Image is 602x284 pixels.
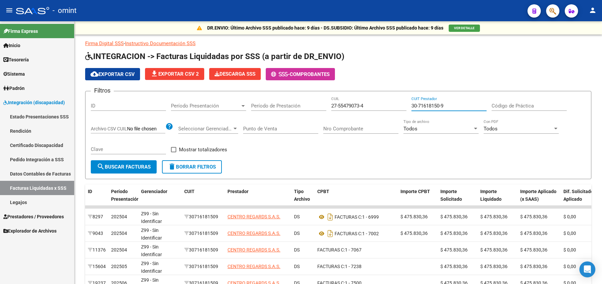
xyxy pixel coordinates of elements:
[108,184,138,214] datatable-header-cell: Período Presentación
[400,189,430,194] span: Importe CPBT
[294,264,300,269] span: DS
[335,231,362,236] span: FACTURAS C:
[168,164,216,170] span: Borrar Filtros
[579,261,595,277] div: Open Intercom Messenger
[150,71,199,77] span: Exportar CSV 2
[88,189,92,194] span: ID
[5,6,13,14] mat-icon: menu
[3,213,64,220] span: Prestadores / Proveedores
[88,213,106,221] div: 8297
[225,184,291,214] datatable-header-cell: Prestador
[317,263,395,270] div: 1 - 7238
[317,212,395,222] div: 1 - 6999
[589,6,597,14] mat-icon: person
[563,214,576,219] span: $ 0,00
[480,189,502,202] span: Importe Liquidado
[440,231,468,236] span: $ 475.830,36
[91,160,157,174] button: Buscar Facturas
[480,264,508,269] span: $ 475.830,36
[85,52,344,61] span: INTEGRACION -> Facturas Liquidadas por SSS (a partir de DR_ENVIO)
[88,230,106,237] div: 9043
[85,68,140,80] button: Exportar CSV
[335,214,362,220] span: FACTURAS C:
[91,126,127,131] span: Archivo CSV CUIL
[520,247,547,252] span: $ 475.830,36
[478,184,518,214] datatable-header-cell: Importe Liquidado
[138,184,182,214] datatable-header-cell: Gerenciador
[227,189,248,194] span: Prestador
[317,228,395,239] div: 1 - 7002
[520,189,556,202] span: Importe Aplicado (x SAAS)
[184,230,222,237] div: 30716181509
[271,71,290,77] span: -
[178,126,232,132] span: Seleccionar Gerenciador
[227,231,280,236] span: CENTRO REGARDS S.A.S.
[111,231,127,236] span: 202504
[520,231,547,236] span: $ 475.830,36
[317,264,345,269] span: FACTURAS C:
[88,263,106,270] div: 15604
[184,213,222,221] div: 30716181509
[563,247,576,252] span: $ 0,00
[85,184,108,214] datatable-header-cell: ID
[168,163,176,171] mat-icon: delete
[90,70,98,78] mat-icon: cloud_download
[400,231,428,236] span: $ 475.830,36
[125,40,196,46] a: Instructivo Documentación SSS
[480,214,508,219] span: $ 475.830,36
[88,246,106,254] div: 11376
[440,264,468,269] span: $ 475.830,36
[3,99,65,106] span: Integración (discapacidad)
[520,214,547,219] span: $ 475.830,36
[141,261,162,274] span: Z99 - Sin Identificar
[3,85,25,92] span: Padrón
[209,68,261,80] button: Descarga SSS
[207,24,443,32] p: DR.ENVIO: Último Archivo SSS publicado hace: 9 días - DS.SUBSIDIO: Último Archivo SSS publicado h...
[3,70,25,78] span: Sistema
[438,184,478,214] datatable-header-cell: Importe Solicitado
[400,214,428,219] span: $ 475.830,36
[403,126,417,132] span: Todos
[111,264,127,269] span: 202505
[97,164,151,170] span: Buscar Facturas
[215,71,255,77] span: Descarga SSS
[85,40,591,47] p: -
[290,71,330,77] span: Comprobantes
[145,68,204,80] button: Exportar CSV 2
[227,264,280,269] span: CENTRO REGARDS S.A.S.
[184,263,222,270] div: 30716181509
[150,70,158,78] mat-icon: file_download
[317,189,329,194] span: CPBT
[440,189,462,202] span: Importe Solicitado
[85,40,124,46] a: Firma Digital SSS
[141,228,162,241] span: Z99 - Sin Identificar
[90,71,135,77] span: Exportar CSV
[326,212,335,222] i: Descargar documento
[294,247,300,252] span: DS
[184,246,222,254] div: 30716181509
[398,184,438,214] datatable-header-cell: Importe CPBT
[294,214,300,219] span: DS
[111,247,127,252] span: 202504
[182,184,225,214] datatable-header-cell: CUIT
[165,122,173,130] mat-icon: help
[563,231,576,236] span: $ 0,00
[291,184,315,214] datatable-header-cell: Tipo Archivo
[317,246,395,254] div: 1 - 7067
[440,214,468,219] span: $ 475.830,36
[294,189,310,202] span: Tipo Archivo
[179,146,227,154] span: Mostrar totalizadores
[184,189,195,194] span: CUIT
[3,28,38,35] span: Firma Express
[520,264,547,269] span: $ 475.830,36
[480,231,508,236] span: $ 475.830,36
[171,103,240,109] span: Período Presentación
[227,247,280,252] span: CENTRO REGARDS S.A.S.
[3,56,29,63] span: Tesorería
[518,184,561,214] datatable-header-cell: Importe Aplicado (x SAAS)
[91,86,114,95] h3: Filtros
[141,211,162,224] span: Z99 - Sin Identificar
[449,25,480,32] button: VER DETALLE
[97,163,105,171] mat-icon: search
[563,264,576,269] span: $ 0,00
